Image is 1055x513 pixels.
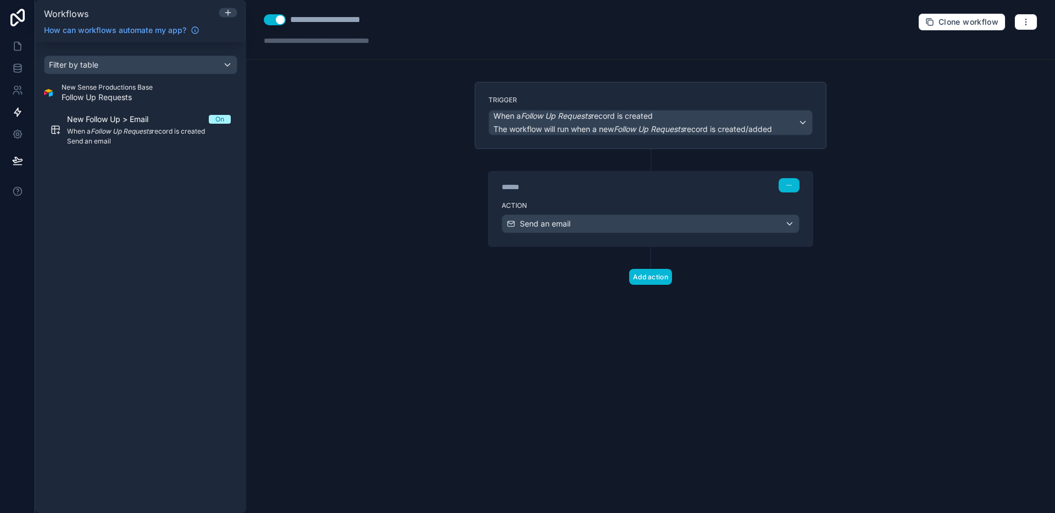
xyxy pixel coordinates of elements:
button: Add action [629,269,672,285]
img: Airtable Logo [44,89,53,97]
span: New Follow Up > Email [67,114,162,125]
span: Filter by table [49,60,98,69]
em: Follow Up Requests [521,111,591,120]
span: New Sense Productions Base [62,83,153,92]
label: Action [502,201,799,210]
div: scrollable content [35,42,246,513]
span: How can workflows automate my app? [44,25,186,36]
a: How can workflows automate my app? [40,25,204,36]
div: On [215,115,224,124]
button: Clone workflow [918,13,1006,31]
span: When a record is created [67,127,231,136]
a: New Follow Up > EmailOnWhen aFollow Up Requestsrecord is createdSend an email [44,107,237,152]
span: Clone workflow [939,17,998,27]
span: Send an email [520,218,570,229]
span: Follow Up Requests [62,92,153,103]
em: Follow Up Requests [91,127,152,135]
span: Workflows [44,8,88,19]
em: Follow Up Requests [614,124,684,134]
span: When a record is created [493,111,653,122]
button: Send an email [502,214,799,233]
label: Trigger [488,96,813,104]
span: The workflow will run when a new record is created/added [493,124,772,134]
button: When aFollow Up Requestsrecord is createdThe workflow will run when a newFollow Up Requestsrecord... [488,110,813,135]
span: Send an email [67,137,231,146]
button: Filter by table [44,56,237,74]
